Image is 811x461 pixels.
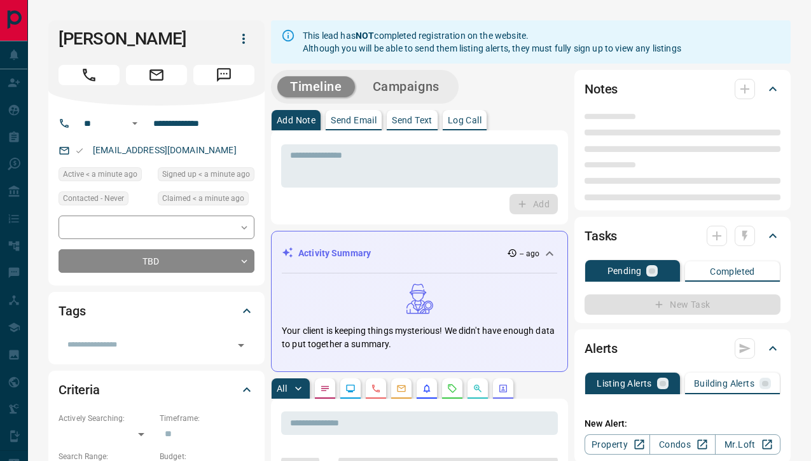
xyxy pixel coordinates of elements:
[585,417,780,430] p: New Alert:
[162,168,250,181] span: Signed up < a minute ago
[473,383,483,394] svg: Opportunities
[585,74,780,104] div: Notes
[59,413,153,424] p: Actively Searching:
[282,324,557,351] p: Your client is keeping things mysterious! We didn't have enough data to put together a summary.
[371,383,381,394] svg: Calls
[59,65,120,85] span: Call
[277,76,355,97] button: Timeline
[59,249,254,273] div: TBD
[422,383,432,394] svg: Listing Alerts
[277,384,287,393] p: All
[126,65,187,85] span: Email
[607,266,642,275] p: Pending
[710,267,755,276] p: Completed
[277,116,315,125] p: Add Note
[320,383,330,394] svg: Notes
[160,413,254,424] p: Timeframe:
[158,167,254,185] div: Tue Sep 16 2025
[585,226,617,246] h2: Tasks
[59,375,254,405] div: Criteria
[63,192,124,205] span: Contacted - Never
[356,31,374,41] strong: NOT
[649,434,715,455] a: Condos
[93,145,237,155] a: [EMAIL_ADDRESS][DOMAIN_NAME]
[193,65,254,85] span: Message
[585,434,650,455] a: Property
[585,333,780,364] div: Alerts
[345,383,356,394] svg: Lead Browsing Activity
[392,116,433,125] p: Send Text
[715,434,780,455] a: Mr.Loft
[447,383,457,394] svg: Requests
[59,167,151,185] div: Tue Sep 16 2025
[59,301,85,321] h2: Tags
[59,296,254,326] div: Tags
[585,338,618,359] h2: Alerts
[331,116,377,125] p: Send Email
[158,191,254,209] div: Tue Sep 16 2025
[282,242,557,265] div: Activity Summary-- ago
[448,116,482,125] p: Log Call
[127,116,142,131] button: Open
[694,379,754,388] p: Building Alerts
[75,146,84,155] svg: Email Valid
[232,336,250,354] button: Open
[396,383,406,394] svg: Emails
[597,379,652,388] p: Listing Alerts
[360,76,452,97] button: Campaigns
[63,168,137,181] span: Active < a minute ago
[303,24,681,60] div: This lead has completed registration on the website. Although you will be able to send them listi...
[585,221,780,251] div: Tasks
[498,383,508,394] svg: Agent Actions
[585,79,618,99] h2: Notes
[298,247,371,260] p: Activity Summary
[162,192,244,205] span: Claimed < a minute ago
[520,248,539,259] p: -- ago
[59,380,100,400] h2: Criteria
[59,29,214,49] h1: [PERSON_NAME]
